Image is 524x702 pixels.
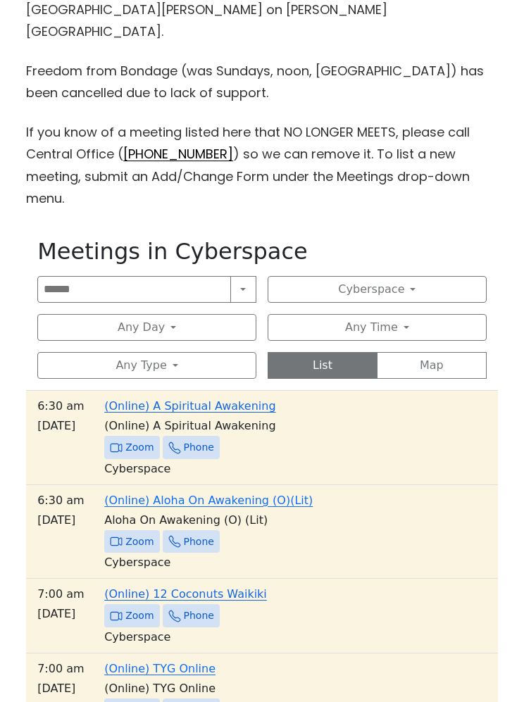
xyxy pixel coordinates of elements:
a: (Online) A Spiritual Awakening [104,399,275,413]
button: Any Type [37,352,256,379]
input: Search [37,276,231,303]
button: Any Day [37,314,256,341]
span: Phone [184,607,214,625]
span: 7:00 AM [37,659,84,679]
td: (Online) TYG Online [32,679,492,698]
p: If you know of a meeting listed here that NO LONGER MEETS, please call Central Office ( ) so we c... [26,121,498,210]
td: Cyberspace [32,627,492,647]
a: (Online) 12 Coconuts Waikiki [104,587,267,601]
button: Search [230,276,256,303]
span: [DATE] [37,416,84,436]
span: 6:30 AM [37,396,84,416]
td: Cyberspace [32,553,492,572]
h1: Meetings in Cyberspace [37,238,487,265]
span: Phone [184,439,214,456]
a: (Online) TYG Online [104,662,216,675]
button: Map [377,352,487,379]
button: Any Time [268,314,487,341]
span: Phone [184,533,214,551]
span: [DATE] [37,604,84,624]
button: List [268,352,378,379]
span: [DATE] [37,510,84,530]
span: [DATE] [37,679,84,698]
p: Freedom from Bondage (was Sundays, noon, [GEOGRAPHIC_DATA]) has been cancelled due to lack of sup... [26,60,498,104]
td: Cyberspace [32,459,492,479]
span: 6:30 AM [37,491,84,510]
span: Zoom [125,607,154,625]
span: Zoom [125,533,154,551]
td: Aloha On Awakening (O) (Lit) [32,510,492,530]
button: Cyberspace [268,276,487,303]
span: 7:00 AM [37,584,84,604]
a: [PHONE_NUMBER] [123,145,233,163]
span: Zoom [125,439,154,456]
a: (Online) Aloha On Awakening (O)(Lit) [104,494,313,507]
td: (Online) A Spiritual Awakening [32,416,492,436]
